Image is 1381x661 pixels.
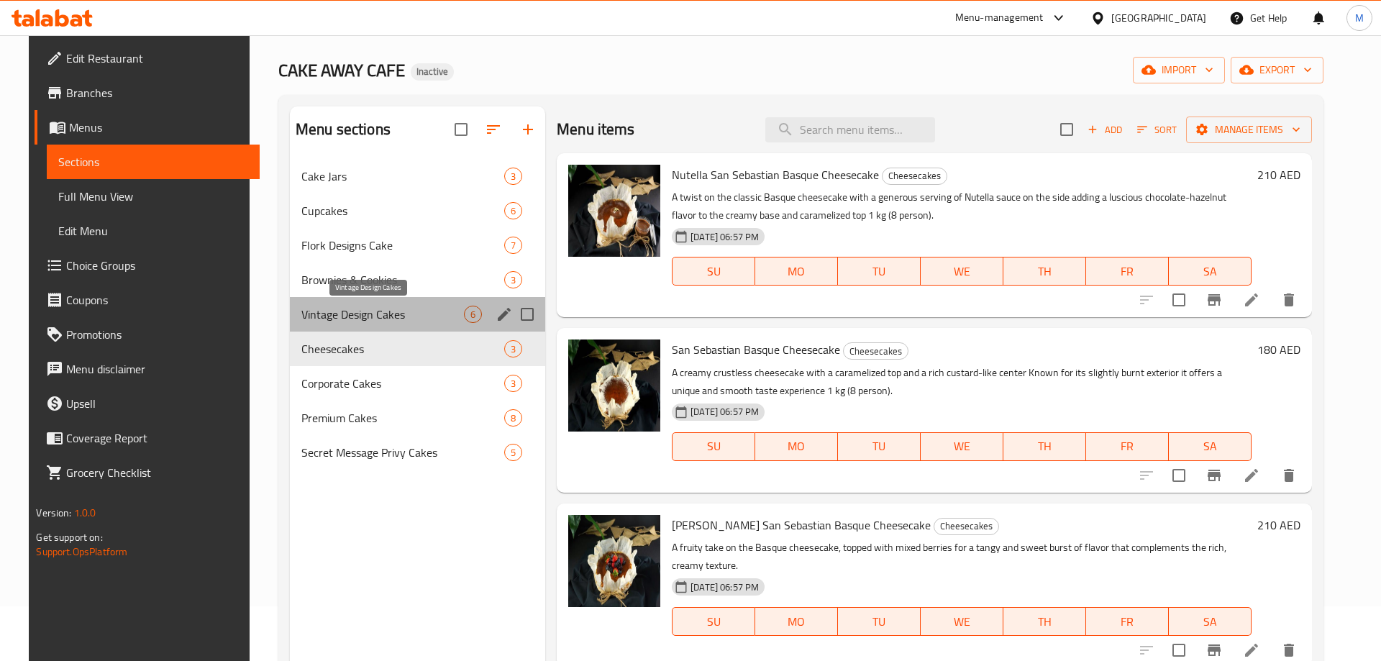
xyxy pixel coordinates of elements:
[35,283,260,317] a: Coupons
[1257,165,1300,185] h6: 210 AED
[765,117,935,142] input: search
[1169,257,1252,286] button: SA
[672,539,1251,575] p: A fruity take on the Basque cheesecake, topped with mixed berries for a tangy and sweet burst of ...
[1144,61,1213,79] span: import
[446,114,476,145] span: Select all sections
[755,257,838,286] button: MO
[1186,117,1312,143] button: Manage items
[672,188,1251,224] p: A twist on the classic Basque cheesecake with a generous serving of Nutella sauce on the side add...
[505,273,521,287] span: 3
[290,153,545,475] nav: Menu sections
[301,306,464,323] span: Vintage Design Cakes
[301,340,504,357] span: Cheesecakes
[678,261,749,282] span: SU
[1003,432,1086,461] button: TH
[66,50,248,67] span: Edit Restaurant
[505,411,521,425] span: 8
[1169,432,1252,461] button: SA
[47,214,260,248] a: Edit Menu
[290,401,545,435] div: Premium Cakes8
[301,237,504,254] span: Flork Designs Cake
[883,168,947,184] span: Cheesecakes
[568,165,660,257] img: Nutella San Sebastian Basque Cheesecake
[838,257,921,286] button: TU
[66,326,248,343] span: Promotions
[35,248,260,283] a: Choice Groups
[504,409,522,427] div: items
[290,193,545,228] div: Cupcakes6
[1003,257,1086,286] button: TH
[882,168,947,185] div: Cheesecakes
[504,340,522,357] div: items
[505,446,521,460] span: 5
[296,119,391,140] h2: Menu sections
[1085,122,1124,138] span: Add
[290,435,545,470] div: Secret Message Privy Cakes5
[36,503,71,522] span: Version:
[301,168,504,185] span: Cake Jars
[672,432,755,461] button: SU
[1243,642,1260,659] a: Edit menu item
[1133,57,1225,83] button: import
[1052,114,1082,145] span: Select section
[35,455,260,490] a: Grocery Checklist
[301,409,504,427] span: Premium Cakes
[411,65,454,78] span: Inactive
[755,607,838,636] button: MO
[934,518,999,535] div: Cheesecakes
[1082,119,1128,141] button: Add
[505,239,521,252] span: 7
[568,515,660,607] img: Berry San Sebastian Basque Cheesecake
[290,332,545,366] div: Cheesecakes3
[35,317,260,352] a: Promotions
[504,168,522,185] div: items
[66,257,248,274] span: Choice Groups
[47,145,260,179] a: Sections
[35,41,260,76] a: Edit Restaurant
[921,607,1003,636] button: WE
[301,444,504,461] span: Secret Message Privy Cakes
[1272,283,1306,317] button: delete
[35,421,260,455] a: Coverage Report
[47,179,260,214] a: Full Menu View
[1169,607,1252,636] button: SA
[1111,10,1206,26] div: [GEOGRAPHIC_DATA]
[672,364,1251,400] p: A creamy crustless cheesecake with a caramelized top and a rich custard-like center Known for its...
[301,202,504,219] div: Cupcakes
[1009,611,1080,632] span: TH
[1355,10,1364,26] span: M
[58,153,248,170] span: Sections
[685,580,765,594] span: [DATE] 06:57 PM
[504,202,522,219] div: items
[301,375,504,392] span: Corporate Cakes
[838,432,921,461] button: TU
[1009,436,1080,457] span: TH
[66,291,248,309] span: Coupons
[1128,119,1186,141] span: Sort items
[1257,515,1300,535] h6: 210 AED
[1086,257,1169,286] button: FR
[921,257,1003,286] button: WE
[36,542,127,561] a: Support.OpsPlatform
[926,436,998,457] span: WE
[1197,283,1231,317] button: Branch-specific-item
[1242,61,1312,79] span: export
[505,377,521,391] span: 3
[838,607,921,636] button: TU
[926,261,998,282] span: WE
[464,306,482,323] div: items
[1175,436,1246,457] span: SA
[844,261,915,282] span: TU
[685,230,765,244] span: [DATE] 06:57 PM
[511,112,545,147] button: Add section
[36,528,102,547] span: Get support on:
[1086,607,1169,636] button: FR
[1231,57,1323,83] button: export
[1086,432,1169,461] button: FR
[290,228,545,263] div: Flork Designs Cake7
[1198,121,1300,139] span: Manage items
[1243,291,1260,309] a: Edit menu item
[761,261,832,282] span: MO
[301,271,504,288] div: Brownies & Cookies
